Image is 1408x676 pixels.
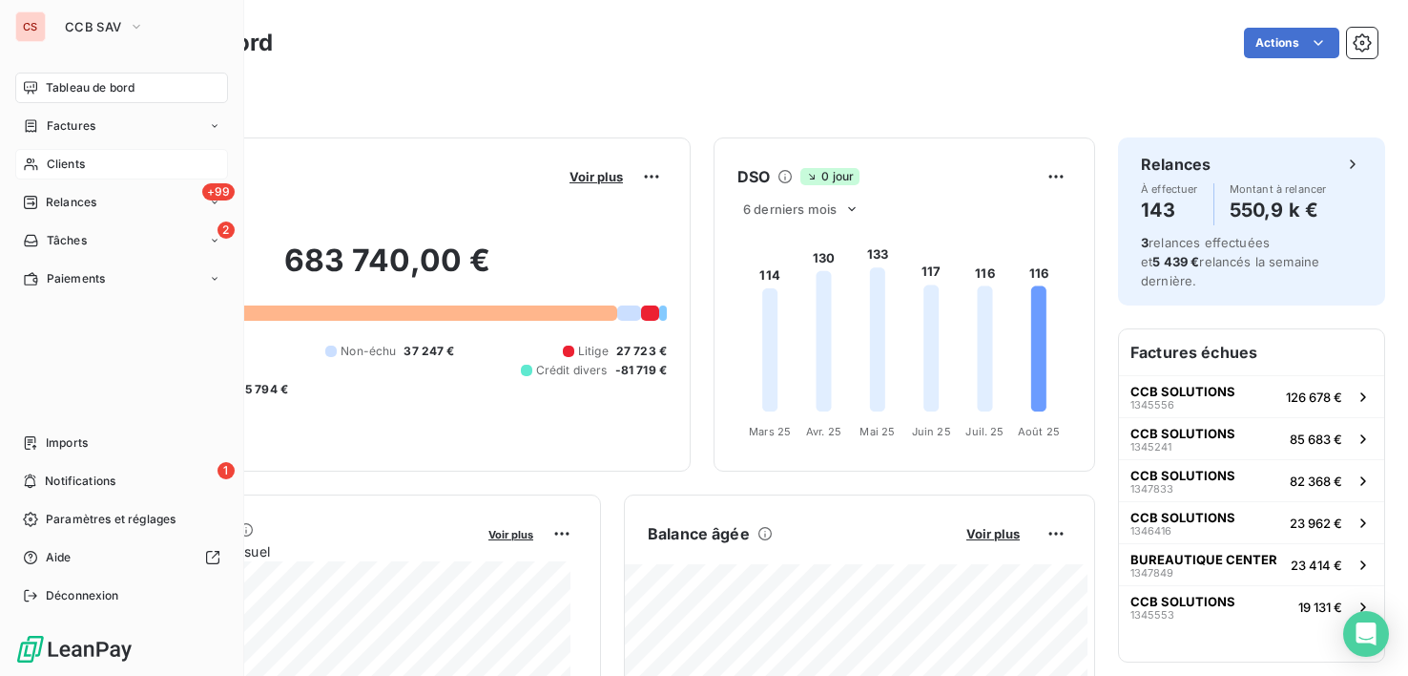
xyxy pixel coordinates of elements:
span: CCB SAV [65,19,121,34]
span: Voir plus [966,526,1020,541]
tspan: Juil. 25 [965,425,1004,438]
span: 37 247 € [404,343,454,360]
span: 1345553 [1130,609,1174,621]
h2: 683 740,00 € [108,242,667,299]
button: CCB SOLUTIONS1345556126 678 € [1119,375,1384,417]
span: 0 jour [800,168,859,185]
a: +99Relances [15,187,228,218]
h6: DSO [737,165,770,188]
a: 2Tâches [15,225,228,256]
span: relances effectuées et relancés la semaine dernière. [1141,235,1319,288]
span: 19 131 € [1298,600,1342,615]
span: Aide [46,549,72,566]
button: BUREAUTIQUE CENTER134784923 414 € [1119,543,1384,585]
tspan: Mai 25 [859,425,895,438]
button: CCB SOLUTIONS134783382 368 € [1119,459,1384,501]
a: Clients [15,149,228,180]
span: 1346416 [1130,525,1171,537]
span: -81 719 € [615,362,667,379]
span: 126 678 € [1286,390,1342,405]
span: Voir plus [488,528,533,541]
button: Voir plus [564,168,629,185]
span: CCB SOLUTIONS [1130,594,1235,609]
button: CCB SOLUTIONS134641623 962 € [1119,501,1384,543]
img: Logo LeanPay [15,634,134,665]
h6: Factures échues [1119,329,1384,375]
h4: 143 [1141,195,1198,225]
h6: Relances [1141,153,1211,176]
span: CCB SOLUTIONS [1130,384,1235,399]
span: 3 [1141,235,1149,250]
span: 23 414 € [1291,558,1342,573]
span: 6 derniers mois [743,201,837,217]
button: CCB SOLUTIONS134555319 131 € [1119,585,1384,627]
span: 82 368 € [1290,474,1342,489]
span: CCB SOLUTIONS [1130,510,1235,525]
span: À effectuer [1141,183,1198,195]
tspan: Août 25 [1018,425,1060,438]
span: 2 [217,222,235,239]
span: Tableau de bord [46,79,135,96]
span: Notifications [45,473,115,490]
button: Actions [1244,28,1339,58]
span: Paramètres et réglages [46,511,176,528]
span: 1347833 [1130,483,1173,495]
a: Aide [15,542,228,573]
span: Relances [46,194,96,211]
h4: 550,9 k € [1230,195,1327,225]
span: 23 962 € [1290,516,1342,531]
span: CCB SOLUTIONS [1130,426,1235,441]
button: CCB SOLUTIONS134524185 683 € [1119,417,1384,459]
span: Imports [46,434,88,452]
h6: Balance âgée [648,522,750,545]
span: 27 723 € [616,343,667,360]
a: Tableau de bord [15,73,228,103]
div: CS [15,11,46,42]
button: Voir plus [961,525,1025,542]
span: 1 [217,462,235,479]
span: Déconnexion [46,587,119,604]
span: 1345556 [1130,399,1174,411]
a: Factures [15,111,228,141]
span: Litige [578,343,609,360]
span: +99 [202,183,235,201]
a: Imports [15,428,228,458]
button: Voir plus [483,525,539,542]
span: Voir plus [569,169,623,184]
tspan: Mars 25 [749,425,791,438]
span: Chiffre d'affaires mensuel [108,541,475,561]
span: Tâches [47,232,87,249]
span: Clients [47,156,85,173]
div: Open Intercom Messenger [1343,611,1389,657]
tspan: Juin 25 [912,425,951,438]
span: 85 683 € [1290,432,1342,447]
span: 5 439 € [1152,254,1199,269]
span: Montant à relancer [1230,183,1327,195]
a: Paiements [15,264,228,294]
span: -5 794 € [239,381,288,398]
tspan: Avr. 25 [806,425,841,438]
span: Factures [47,117,95,135]
span: Non-échu [341,343,396,360]
span: 1347849 [1130,567,1173,579]
a: Paramètres et réglages [15,504,228,535]
span: Paiements [47,270,105,287]
span: 1345241 [1130,441,1171,453]
span: CCB SOLUTIONS [1130,468,1235,483]
span: BUREAUTIQUE CENTER [1130,552,1277,567]
span: Crédit divers [536,362,608,379]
